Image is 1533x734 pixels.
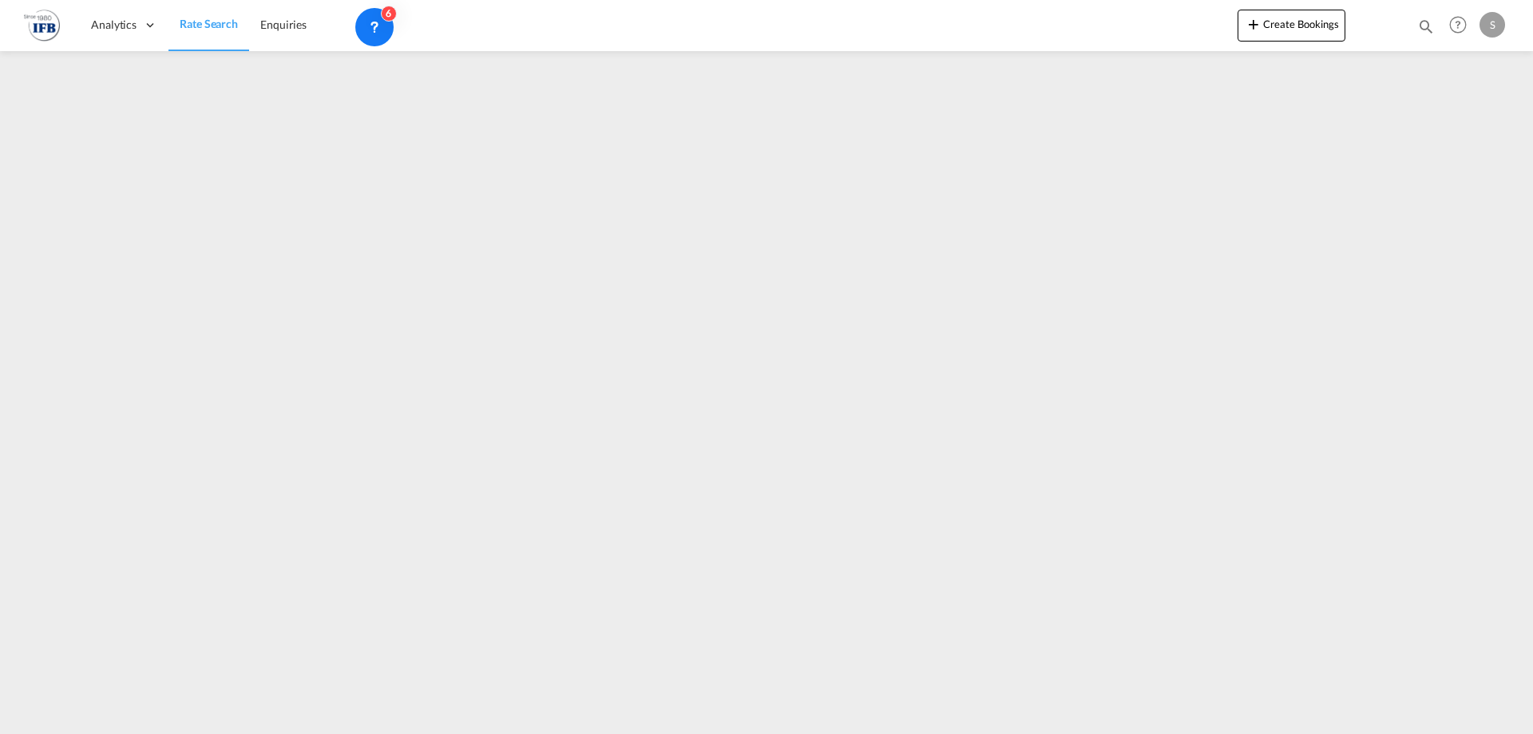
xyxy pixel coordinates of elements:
[180,17,238,30] span: Rate Search
[1444,11,1472,38] span: Help
[1238,10,1345,42] button: icon-plus 400-fgCreate Bookings
[1417,18,1435,35] md-icon: icon-magnify
[1417,18,1435,42] div: icon-magnify
[1480,12,1505,38] div: S
[1444,11,1480,40] div: Help
[91,17,137,33] span: Analytics
[1244,14,1263,34] md-icon: icon-plus 400-fg
[260,18,307,31] span: Enquiries
[24,7,60,43] img: de31bbe0256b11eebba44b54815f083d.png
